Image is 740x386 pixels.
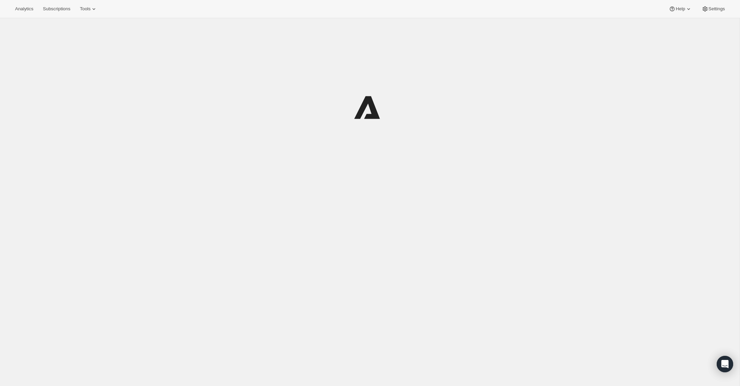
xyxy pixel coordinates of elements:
div: Open Intercom Messenger [717,356,733,372]
button: Help [665,4,696,14]
button: Subscriptions [39,4,74,14]
span: Analytics [15,6,33,12]
button: Settings [698,4,729,14]
span: Help [676,6,685,12]
span: Subscriptions [43,6,70,12]
span: Tools [80,6,90,12]
button: Analytics [11,4,37,14]
button: Tools [76,4,101,14]
span: Settings [708,6,725,12]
